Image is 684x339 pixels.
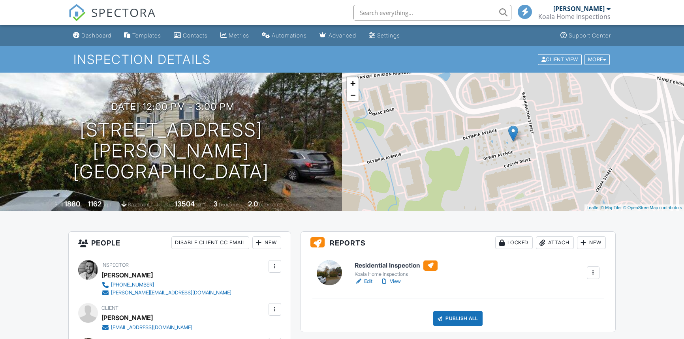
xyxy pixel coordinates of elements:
[101,305,118,311] span: Client
[217,28,252,43] a: Metrics
[101,312,153,324] div: [PERSON_NAME]
[111,290,231,296] div: [PERSON_NAME][EMAIL_ADDRESS][DOMAIN_NAME]
[128,202,149,208] span: basement
[380,277,401,285] a: View
[433,311,483,326] div: Publish All
[213,200,218,208] div: 3
[259,202,282,208] span: bathrooms
[495,236,533,249] div: Locked
[13,120,329,182] h1: [STREET_ADDRESS][PERSON_NAME] [GEOGRAPHIC_DATA]
[101,324,192,332] a: [EMAIL_ADDRESS][DOMAIN_NAME]
[584,204,684,211] div: |
[553,5,605,13] div: [PERSON_NAME]
[196,202,206,208] span: sq.ft.
[70,28,115,43] a: Dashboard
[347,89,359,101] a: Zoom out
[569,32,611,39] div: Support Center
[73,52,611,66] h1: Inspection Details
[366,28,403,43] a: Settings
[347,77,359,89] a: Zoom in
[248,200,258,208] div: 2.0
[54,202,63,208] span: Built
[272,32,307,39] div: Automations
[175,200,195,208] div: 13504
[586,205,599,210] a: Leaflet
[68,11,156,27] a: SPECTORA
[103,202,114,208] span: sq. ft.
[577,236,606,249] div: New
[252,236,281,249] div: New
[377,32,400,39] div: Settings
[132,32,161,39] div: Templates
[353,5,511,21] input: Search everything...
[355,260,438,278] a: Residential Inspection Koala Home Inspections
[64,200,80,208] div: 1880
[557,28,614,43] a: Support Center
[537,56,584,62] a: Client View
[101,281,231,289] a: [PHONE_NUMBER]
[329,32,356,39] div: Advanced
[101,289,231,297] a: [PERSON_NAME][EMAIL_ADDRESS][DOMAIN_NAME]
[111,282,154,288] div: [PHONE_NUMBER]
[219,202,241,208] span: bedrooms
[121,28,164,43] a: Templates
[171,28,211,43] a: Contacts
[101,262,129,268] span: Inspector
[88,200,101,208] div: 1162
[355,277,372,285] a: Edit
[623,205,682,210] a: © OpenStreetMap contributors
[157,202,173,208] span: Lot Size
[101,269,153,281] div: [PERSON_NAME]
[538,13,611,21] div: Koala Home Inspections
[229,32,249,39] div: Metrics
[259,28,310,43] a: Automations (Basic)
[91,4,156,21] span: SPECTORA
[601,205,622,210] a: © MapTiler
[68,4,86,21] img: The Best Home Inspection Software - Spectora
[538,54,582,65] div: Client View
[355,271,438,277] div: Koala Home Inspections
[108,101,235,112] h3: [DATE] 12:00 pm - 3:00 pm
[183,32,208,39] div: Contacts
[355,260,438,271] h6: Residential Inspection
[316,28,359,43] a: Advanced
[111,324,192,331] div: [EMAIL_ADDRESS][DOMAIN_NAME]
[171,236,249,249] div: Disable Client CC Email
[536,236,574,249] div: Attach
[301,232,615,254] h3: Reports
[584,54,610,65] div: More
[69,232,290,254] h3: People
[81,32,111,39] div: Dashboard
